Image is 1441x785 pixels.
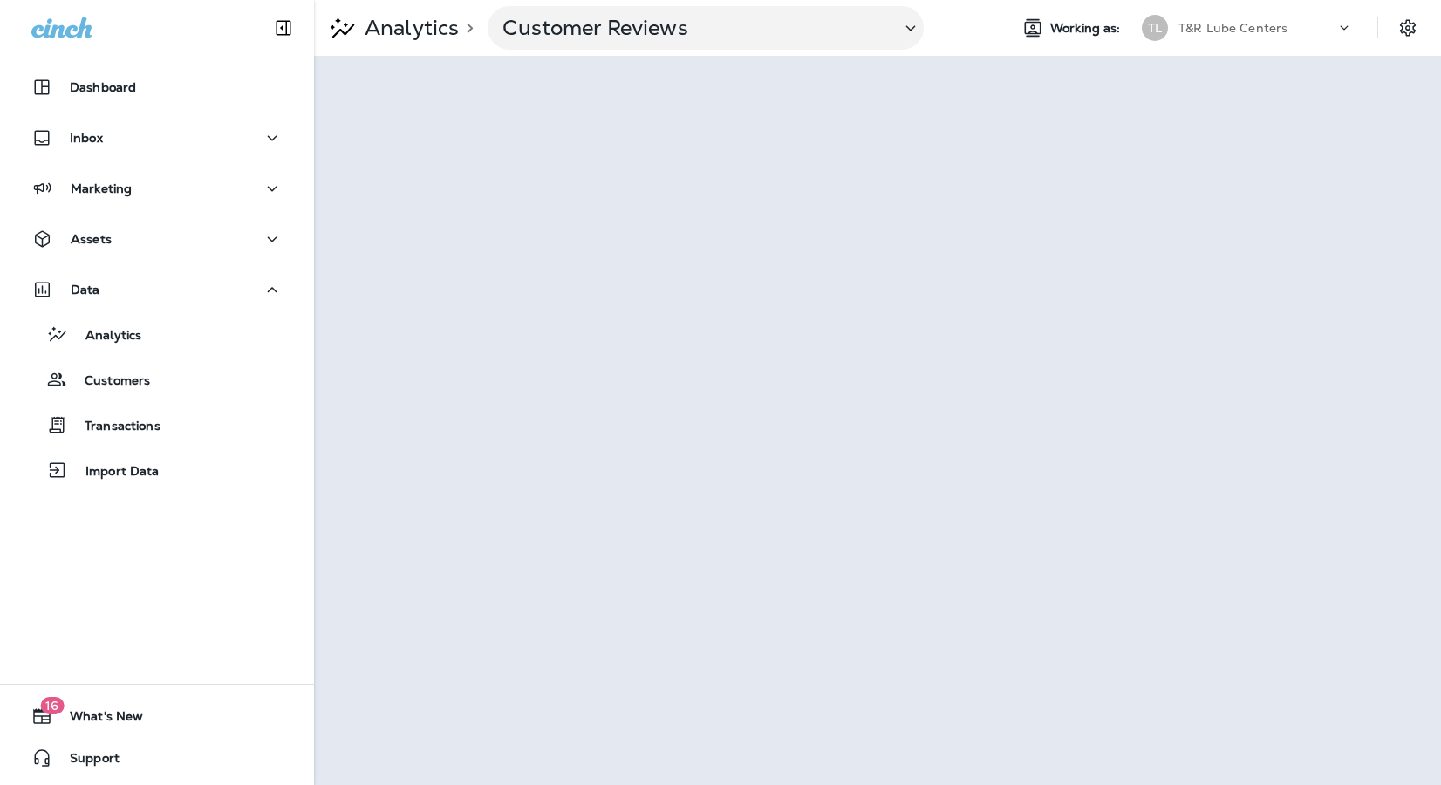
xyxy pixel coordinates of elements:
p: Inbox [70,131,103,145]
p: Import Data [68,464,160,481]
button: Dashboard [17,70,297,105]
button: Marketing [17,171,297,206]
span: Working as: [1050,21,1124,36]
button: Collapse Sidebar [259,10,308,45]
p: Analytics [358,15,459,41]
span: What's New [52,709,143,730]
p: Dashboard [70,80,136,94]
p: Customer Reviews [502,15,886,41]
p: Transactions [67,419,160,435]
div: TL [1142,15,1168,41]
p: Marketing [71,181,132,195]
span: Support [52,751,120,772]
button: Analytics [17,316,297,352]
button: Support [17,741,297,775]
p: > [459,21,474,35]
p: Data [71,283,100,297]
p: Analytics [68,328,141,345]
button: Assets [17,222,297,256]
button: 16What's New [17,699,297,734]
p: Assets [71,232,112,246]
p: T&R Lube Centers [1178,21,1287,35]
span: 16 [40,697,64,714]
button: Settings [1392,12,1424,44]
button: Data [17,272,297,307]
button: Import Data [17,452,297,488]
button: Inbox [17,120,297,155]
button: Customers [17,361,297,398]
button: Transactions [17,406,297,443]
p: Customers [67,373,150,390]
